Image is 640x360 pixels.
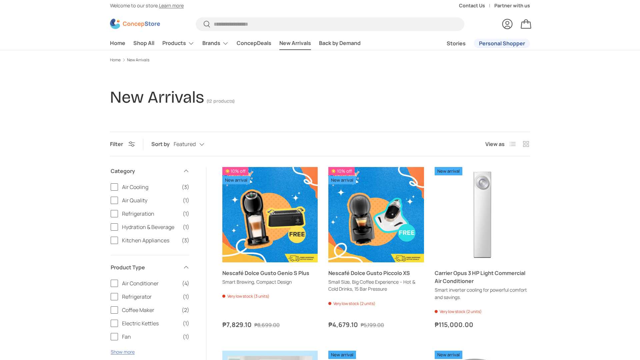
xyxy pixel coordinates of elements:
[110,2,184,9] p: Welcome to our store.
[122,210,179,218] span: Refrigeration
[122,196,179,204] span: Air Quality
[182,236,189,244] span: (3)
[435,167,530,262] img: https://concepstore.ph/products/carrier-opus-3-hp-light-commercial-air-conditioner
[174,139,218,150] button: Featured
[122,333,179,341] span: Fan
[222,176,250,184] span: New arrival
[494,2,530,9] a: Partner with us
[122,293,179,301] span: Refrigerator
[111,159,189,183] summary: Category
[110,140,123,148] span: Filter
[222,167,248,175] span: 10% off
[159,2,184,9] a: Learn more
[162,37,194,50] a: Products
[174,141,196,147] span: Featured
[183,223,189,231] span: (1)
[183,196,189,204] span: (1)
[435,269,525,285] a: Carrier Opus 3 HP Light Commercial Air Conditioner
[110,140,135,148] button: Filter
[110,58,121,62] a: Home
[435,351,462,359] span: New arrival
[279,37,311,50] a: New Arrivals
[328,167,354,175] span: 10% off
[435,167,462,175] span: New arrival
[110,37,125,50] a: Home
[127,58,149,62] a: New Arrivals
[237,37,271,50] a: ConcepDeals
[122,236,178,244] span: Kitchen Appliances
[151,140,174,148] label: Sort by
[110,57,530,63] nav: Breadcrumbs
[479,41,525,46] span: Personal Shopper
[485,140,505,148] span: View as
[122,183,178,191] span: Air Cooling
[182,306,189,314] span: (2)
[110,87,204,107] h1: New Arrivals
[222,167,318,262] a: Nescafé Dolce Gusto Genio S Plus
[183,319,189,327] span: (1)
[158,37,198,50] summary: Products
[133,37,154,50] a: Shop All
[122,306,178,314] span: Coffee Maker
[182,183,189,191] span: (3)
[111,167,179,175] span: Category
[202,37,229,50] a: Brands
[182,279,189,287] span: (4)
[122,319,179,327] span: Electric Kettles
[328,269,410,277] a: Nescafé Dolce Gusto Piccolo XS
[110,19,160,29] img: ConcepStore
[183,333,189,341] span: (1)
[328,176,356,184] span: New arrival
[474,39,530,48] a: Personal Shopper
[111,263,179,271] span: Product Type
[207,98,235,104] span: (12 products)
[122,279,178,287] span: Air Conditioner
[328,351,356,359] span: New arrival
[328,167,424,262] a: Nescafé Dolce Gusto Piccolo XS
[122,223,179,231] span: Hydration & Beverage
[447,37,466,50] a: Stories
[111,255,189,279] summary: Product Type
[111,349,135,355] button: Show more
[110,37,361,50] nav: Primary
[183,293,189,301] span: (1)
[183,210,189,218] span: (1)
[222,269,309,277] a: Nescafé Dolce Gusto Genio S Plus
[431,37,530,50] nav: Secondary
[435,167,530,262] a: Carrier Opus 3 HP Light Commercial Air Conditioner
[319,37,361,50] a: Back by Demand
[198,37,233,50] summary: Brands
[459,2,494,9] a: Contact Us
